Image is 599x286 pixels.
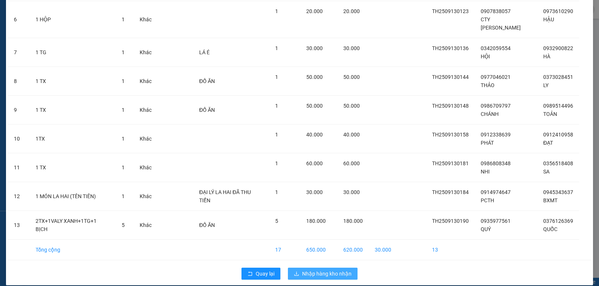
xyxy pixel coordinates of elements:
[481,45,511,51] span: 0342059554
[481,103,511,109] span: 0986709797
[122,78,125,84] span: 1
[30,1,116,38] td: 1 HỘP
[199,78,215,84] span: ĐỒ ĂN
[275,103,278,109] span: 1
[275,8,278,14] span: 1
[306,45,323,51] span: 30.000
[343,8,360,14] span: 20.000
[369,240,397,260] td: 30.000
[134,1,158,38] td: Khác
[343,74,360,80] span: 50.000
[543,8,573,14] span: 0973610290
[275,189,278,195] span: 1
[199,189,251,203] span: ĐẠI LÝ LA HAI ĐÃ THU TIỀN
[306,103,323,109] span: 50.000
[337,240,369,260] td: 620.000
[134,96,158,124] td: Khác
[122,136,125,142] span: 1
[543,82,548,88] span: LY
[343,160,360,166] span: 60.000
[543,197,557,203] span: BXMT
[543,160,573,166] span: 0356518408
[543,16,554,22] span: HẬU
[241,268,280,280] button: rollbackQuay lại
[481,53,490,59] span: HỘI
[543,132,573,138] span: 0912410958
[134,153,158,182] td: Khác
[481,132,511,138] span: 0912338639
[481,16,521,31] span: CTY [PERSON_NAME]
[481,74,511,80] span: 0977046021
[432,45,469,51] span: TH2509130136
[288,268,358,280] button: downloadNhập hàng kho nhận
[543,226,557,232] span: QUỐC
[543,189,573,195] span: 0945343637
[432,74,469,80] span: TH2509130144
[481,226,491,232] span: QUÝ
[275,45,278,51] span: 1
[269,240,300,260] td: 17
[122,164,125,170] span: 1
[432,132,469,138] span: TH2509130158
[432,189,469,195] span: TH2509130184
[343,218,363,224] span: 180.000
[199,49,210,55] span: LÁ É
[30,124,116,153] td: 1TX
[543,140,553,146] span: ĐẠT
[481,197,494,203] span: PCTH
[426,240,475,260] td: 13
[8,67,30,96] td: 8
[481,189,511,195] span: 0914974647
[199,222,215,228] span: ĐỒ ĂN
[481,160,511,166] span: 0986808348
[481,140,494,146] span: PHÁT
[8,96,30,124] td: 9
[8,38,30,67] td: 7
[134,124,158,153] td: Khác
[481,82,495,88] span: THẢO
[8,211,30,240] td: 13
[306,132,323,138] span: 40.000
[122,222,125,228] span: 5
[343,45,360,51] span: 30.000
[543,103,573,109] span: 0989514496
[134,38,158,67] td: Khác
[543,169,550,175] span: SA
[8,153,30,182] td: 11
[8,124,30,153] td: 10
[306,74,323,80] span: 50.000
[543,45,573,51] span: 0932900822
[481,8,511,14] span: 0907838057
[432,103,469,109] span: TH2509130148
[8,1,30,38] td: 6
[30,211,116,240] td: 2TX+1VALY XANH+1TG+1 BỊCH
[134,182,158,211] td: Khác
[122,107,125,113] span: 1
[247,271,253,277] span: rollback
[256,270,274,278] span: Quay lại
[30,38,116,67] td: 1 TG
[30,182,116,211] td: 1 MÓN LA HAI (TÊN TIÊN)
[122,193,125,199] span: 1
[343,132,360,138] span: 40.000
[432,160,469,166] span: TH2509130181
[343,189,360,195] span: 30.000
[134,67,158,96] td: Khác
[275,74,278,80] span: 1
[543,218,573,224] span: 0376126369
[134,211,158,240] td: Khác
[543,74,573,80] span: 0373028451
[275,218,278,224] span: 5
[306,8,323,14] span: 20.000
[122,49,125,55] span: 1
[30,96,116,124] td: 1 TX
[481,111,499,117] span: CHÁNH
[199,107,215,113] span: ĐỒ ĂN
[8,182,30,211] td: 12
[306,218,326,224] span: 180.000
[306,160,323,166] span: 60.000
[343,103,360,109] span: 50.000
[481,169,490,175] span: NHI
[481,218,511,224] span: 0935977561
[432,8,469,14] span: TH2509130123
